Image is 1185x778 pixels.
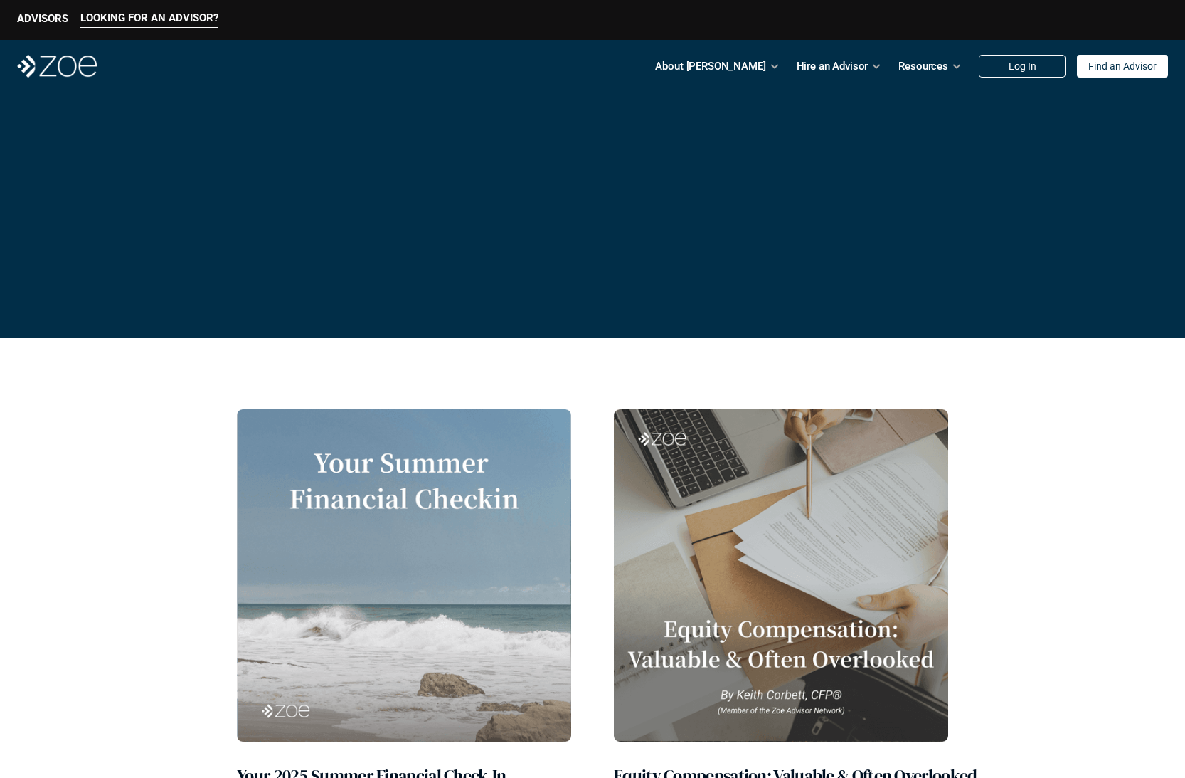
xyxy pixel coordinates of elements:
p: LOOKING FOR AN ADVISOR? [80,11,218,24]
p: About [PERSON_NAME] [655,56,765,77]
p: Resources [898,56,948,77]
p: Find an Advisor [1088,61,1157,73]
span: [PERSON_NAME] [331,159,745,237]
p: ADVISORS [17,12,68,25]
p: Hire an Advisor [797,56,868,77]
p: Blog [331,164,854,232]
p: Log In [1009,61,1036,73]
a: Log In [979,55,1066,78]
p: Original Articles for Your Financial Life [445,246,741,267]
